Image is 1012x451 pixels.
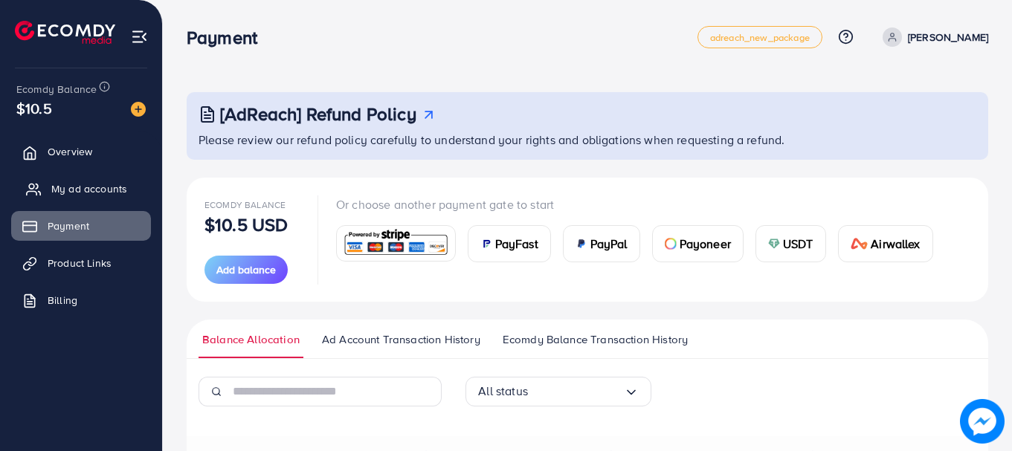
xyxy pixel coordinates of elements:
img: card [341,227,451,259]
a: Overview [11,137,151,166]
a: cardAirwallex [838,225,933,262]
a: card [336,225,456,262]
img: card [576,238,587,250]
span: $10.5 [16,97,52,119]
span: Billing [48,293,77,308]
a: cardPayoneer [652,225,744,262]
a: My ad accounts [11,174,151,204]
span: Ad Account Transaction History [322,331,480,348]
span: Ecomdy Balance Transaction History [503,331,688,348]
p: $10.5 USD [204,215,288,233]
p: [PERSON_NAME] [908,28,988,46]
div: Search for option [465,377,651,406]
input: Search for option [528,380,624,403]
a: Billing [11,285,151,315]
a: Payment [11,211,151,241]
span: Payoneer [680,235,731,253]
span: Overview [48,144,92,159]
p: Or choose another payment gate to start [336,195,945,213]
span: Add balance [216,262,276,277]
span: USDT [783,235,813,253]
span: Airwallex [871,235,920,253]
img: card [768,238,780,250]
span: adreach_new_package [710,33,810,42]
h3: Payment [187,27,269,48]
span: Ecomdy Balance [204,198,286,211]
span: PayPal [590,235,628,253]
span: PayFast [495,235,538,253]
a: Product Links [11,248,151,278]
span: Product Links [48,256,112,270]
a: cardUSDT [755,225,826,262]
a: cardPayFast [468,225,551,262]
h3: [AdReach] Refund Policy [220,103,416,125]
span: My ad accounts [51,181,127,196]
span: Balance Allocation [202,331,300,348]
span: Payment [48,218,89,233]
button: Add balance [204,256,288,284]
img: card [480,238,492,250]
span: All status [478,380,528,403]
img: menu [131,28,148,45]
img: image [960,399,1005,444]
a: [PERSON_NAME] [877,27,988,47]
a: cardPayPal [563,225,640,262]
img: image [131,102,146,117]
img: card [665,238,677,250]
a: adreach_new_package [697,26,822,48]
p: Please review our refund policy carefully to understand your rights and obligations when requesti... [199,131,979,149]
img: card [851,238,868,250]
img: logo [15,21,115,44]
span: Ecomdy Balance [16,82,97,97]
